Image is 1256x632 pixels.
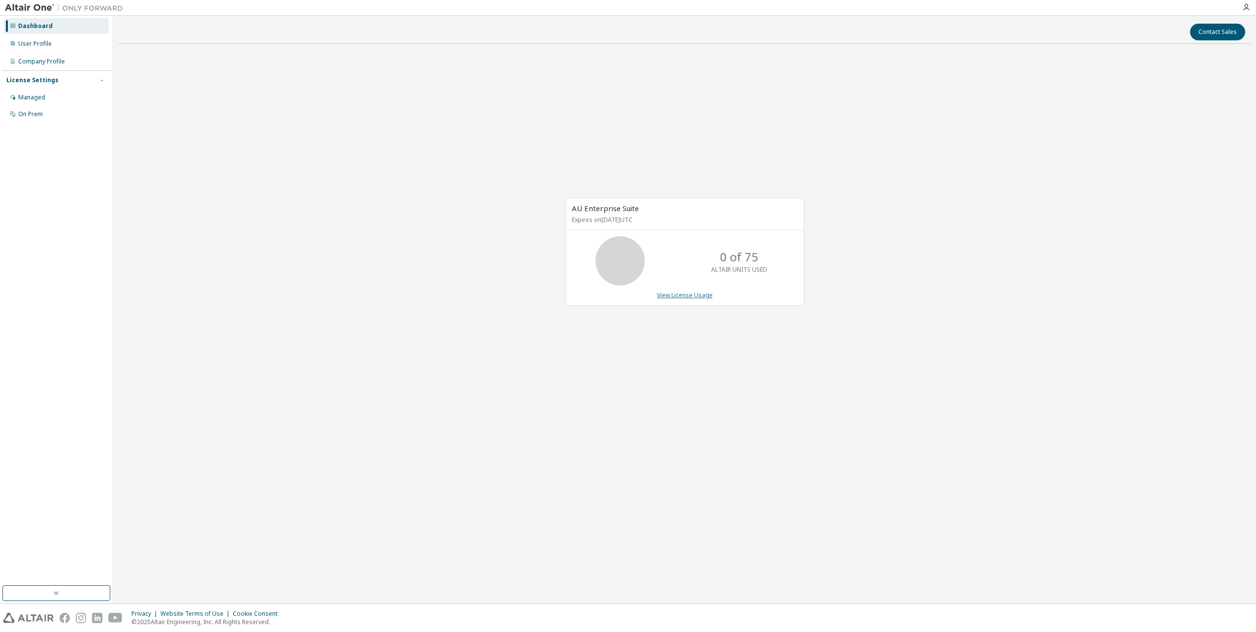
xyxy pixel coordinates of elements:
[18,94,45,101] div: Managed
[5,3,128,13] img: Altair One
[657,291,713,299] a: View License Usage
[720,249,758,265] p: 0 of 75
[18,58,65,65] div: Company Profile
[18,110,43,118] div: On Prem
[572,216,795,224] p: Expires on [DATE] UTC
[18,40,52,48] div: User Profile
[60,613,70,623] img: facebook.svg
[131,618,283,626] p: © 2025 Altair Engineering, Inc. All Rights Reserved.
[1190,24,1245,40] button: Contact Sales
[76,613,86,623] img: instagram.svg
[3,613,54,623] img: altair_logo.svg
[92,613,102,623] img: linkedin.svg
[572,203,639,213] span: AU Enterprise Suite
[6,76,59,84] div: License Settings
[18,22,53,30] div: Dashboard
[711,265,767,274] p: ALTAIR UNITS USED
[160,610,233,618] div: Website Terms of Use
[233,610,283,618] div: Cookie Consent
[108,613,123,623] img: youtube.svg
[131,610,160,618] div: Privacy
